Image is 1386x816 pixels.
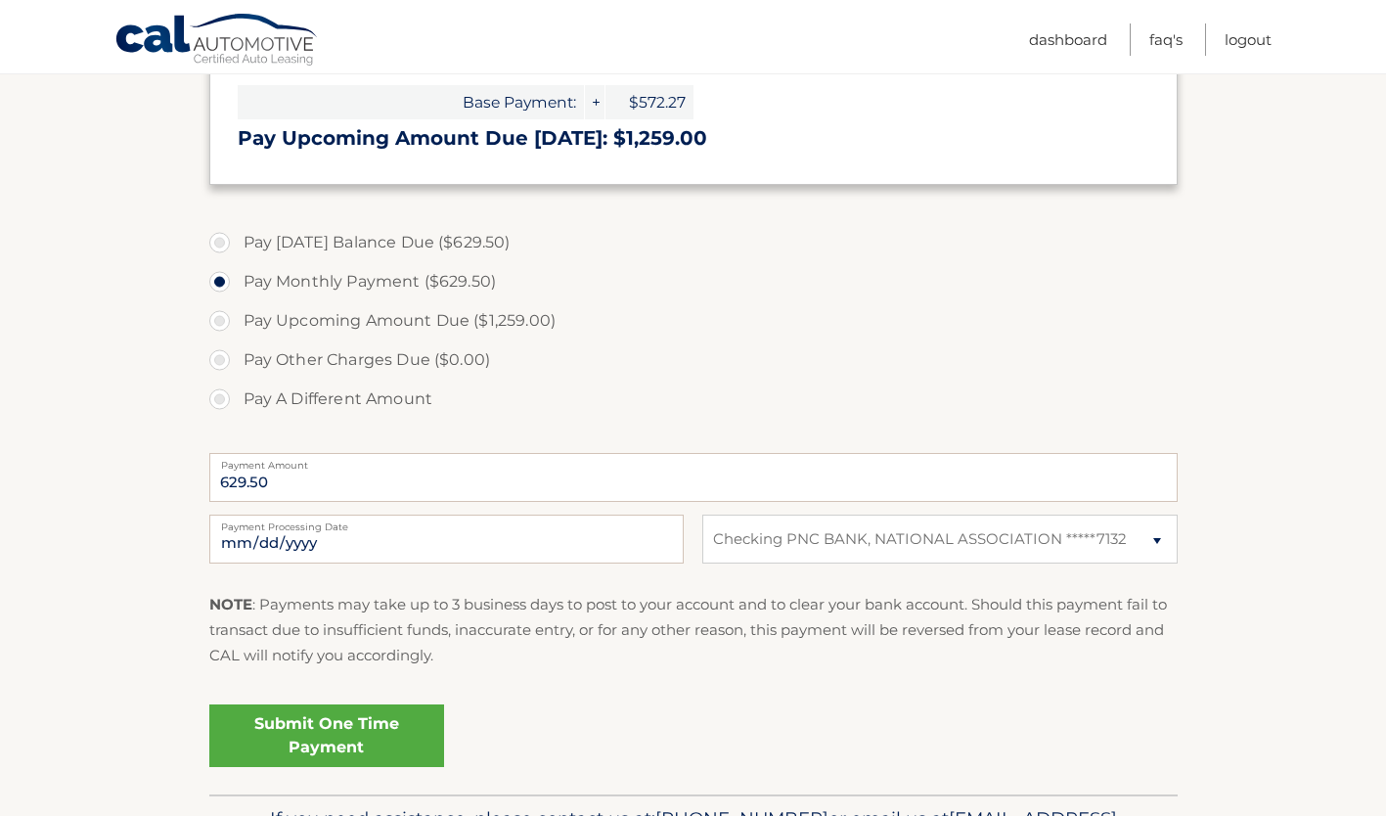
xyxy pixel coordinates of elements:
[238,85,584,119] span: Base Payment:
[209,380,1178,419] label: Pay A Different Amount
[209,453,1178,502] input: Payment Amount
[209,453,1178,469] label: Payment Amount
[209,592,1178,669] p: : Payments may take up to 3 business days to post to your account and to clear your bank account....
[209,704,444,767] a: Submit One Time Payment
[605,85,693,119] span: $572.27
[114,13,320,69] a: Cal Automotive
[585,85,604,119] span: +
[209,595,252,613] strong: NOTE
[209,515,684,530] label: Payment Processing Date
[209,515,684,564] input: Payment Date
[1029,23,1107,56] a: Dashboard
[209,340,1178,380] label: Pay Other Charges Due ($0.00)
[1149,23,1183,56] a: FAQ's
[1225,23,1272,56] a: Logout
[209,262,1178,301] label: Pay Monthly Payment ($629.50)
[238,126,1149,151] h3: Pay Upcoming Amount Due [DATE]: $1,259.00
[209,301,1178,340] label: Pay Upcoming Amount Due ($1,259.00)
[209,223,1178,262] label: Pay [DATE] Balance Due ($629.50)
